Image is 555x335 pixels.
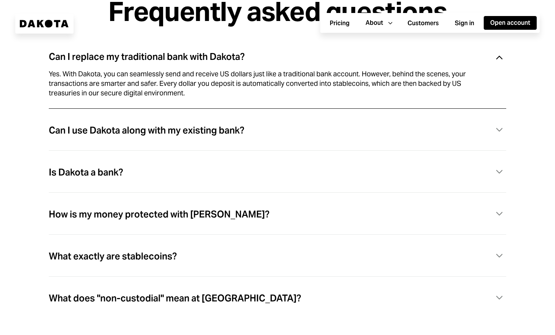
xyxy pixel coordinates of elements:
[49,293,301,303] div: What does "non-custodial" mean at [GEOGRAPHIC_DATA]?
[323,16,356,31] a: Pricing
[359,16,398,30] button: About
[323,16,356,30] button: Pricing
[49,251,177,261] div: What exactly are stablecoins?
[49,69,488,98] div: Yes. With Dakota, you can seamlessly send and receive US dollars just like a traditional bank acc...
[401,16,445,31] a: Customers
[484,16,537,30] button: Open account
[49,209,269,219] div: How is my money protected with [PERSON_NAME]?
[401,16,445,30] button: Customers
[448,16,481,31] a: Sign in
[49,52,245,62] div: Can I replace my traditional bank with Dakota?
[448,16,481,30] button: Sign in
[49,126,244,135] div: Can I use Dakota along with my existing bank?
[366,19,383,27] div: About
[49,167,123,177] div: Is Dakota a bank?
